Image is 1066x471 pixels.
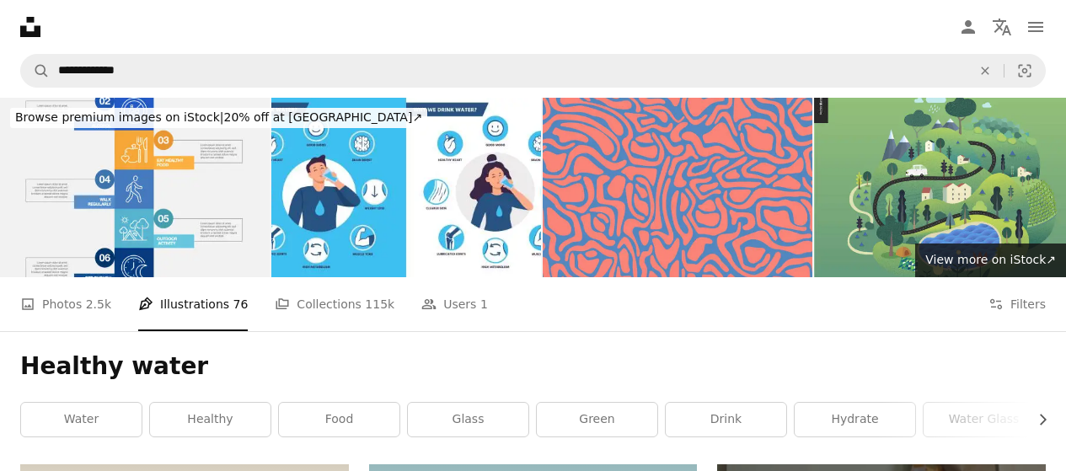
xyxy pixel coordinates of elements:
[537,403,657,436] a: green
[421,277,488,331] a: Users 1
[408,403,528,436] a: glass
[543,98,812,277] img: Abstract wavy curved shapes. Geometric seamless pattern. Natural organic forms rounded objects se...
[1019,10,1053,44] button: Menu
[666,403,786,436] a: drink
[915,244,1066,277] a: View more on iStock↗
[21,55,50,87] button: Search Unsplash
[951,10,985,44] a: Log in / Sign up
[150,403,271,436] a: healthy
[20,17,40,37] a: Home — Unsplash
[20,277,111,331] a: Photos 2.5k
[15,110,422,124] span: 20% off at [GEOGRAPHIC_DATA] ↗
[988,277,1046,331] button: Filters
[20,54,1046,88] form: Find visuals sitewide
[1027,403,1046,436] button: scroll list to the right
[86,295,111,313] span: 2.5k
[480,295,488,313] span: 1
[275,277,394,331] a: Collections 115k
[15,110,223,124] span: Browse premium images on iStock |
[925,253,1056,266] span: View more on iStock ↗
[279,403,399,436] a: food
[1004,55,1045,87] button: Visual search
[365,295,394,313] span: 115k
[795,403,915,436] a: hydrate
[20,351,1046,382] h1: Healthy water
[924,403,1044,436] a: water glass
[967,55,1004,87] button: Clear
[985,10,1019,44] button: Language
[271,98,541,277] img: Drinking water benefits. Healthy human body hydration, man and woman drink water vector illustrat...
[21,403,142,436] a: water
